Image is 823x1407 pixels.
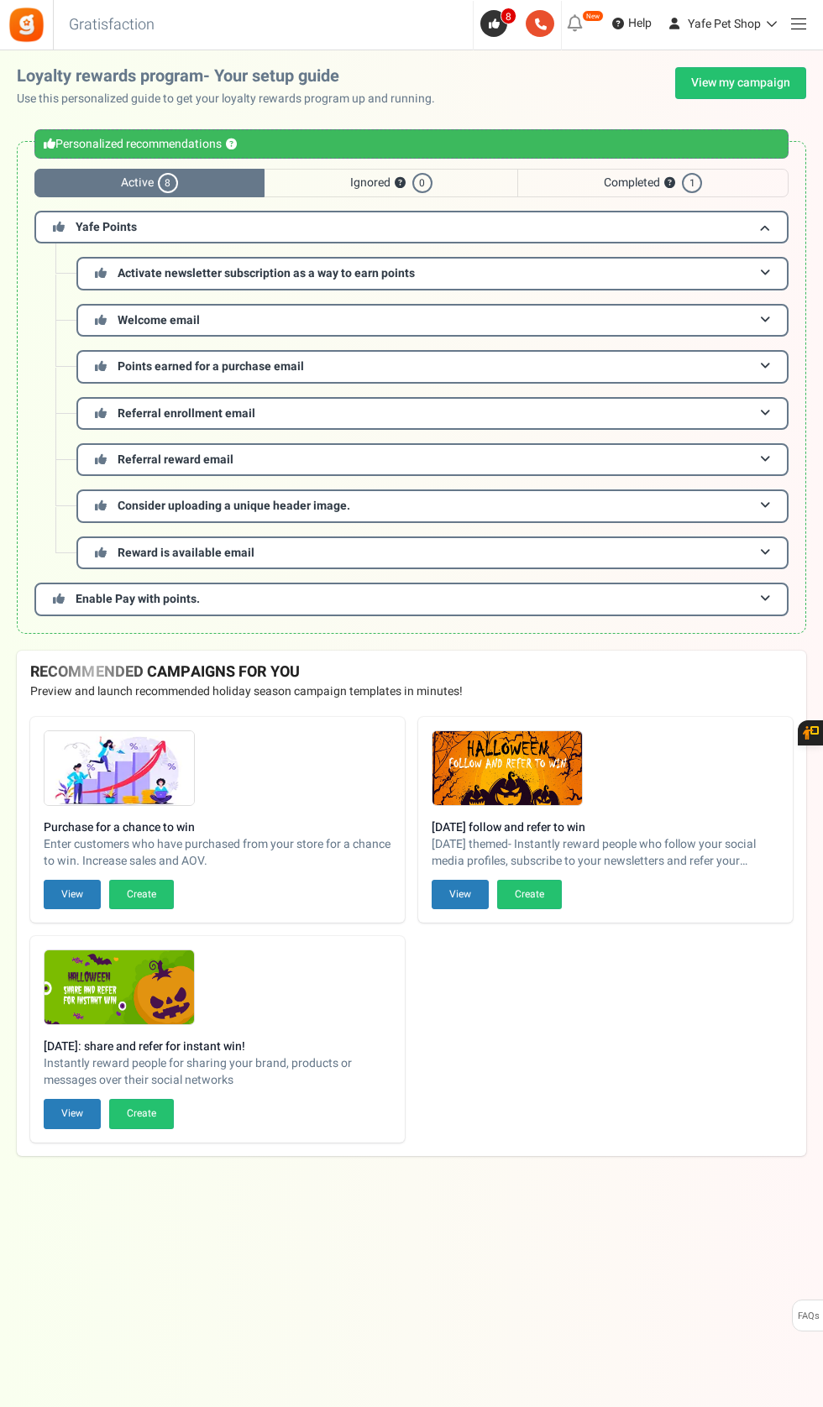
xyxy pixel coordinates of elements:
button: ? [226,139,237,150]
span: Referral enrollment email [118,405,255,422]
span: Activate newsletter subscription as a way to earn points [118,264,415,282]
strong: [DATE] follow and refer to win [432,819,779,836]
span: Yafe Points [76,218,137,236]
button: Create [109,1099,174,1128]
h2: Loyalty rewards program- Your setup guide [17,67,448,86]
span: Ignored [265,169,518,197]
span: Enable Pay with points. [76,590,200,608]
span: Reward is available email [118,544,254,562]
span: Enter customers who have purchased from your store for a chance to win. Increase sales and AOV. [44,836,391,870]
span: Help [624,15,652,32]
button: Create [109,880,174,909]
img: Gratisfaction [8,6,45,44]
img: Recommended Campaigns [45,731,194,807]
span: FAQs [797,1300,820,1332]
span: Consider uploading a unique header image. [118,497,350,515]
h4: RECOMMENDED CAMPAIGNS FOR YOU [30,664,793,681]
h3: Gratisfaction [50,8,173,42]
button: ? [395,178,406,189]
button: Create [497,880,562,909]
span: 8 [158,173,178,193]
a: Menu [782,7,815,39]
button: View [44,1099,101,1128]
span: Instantly reward people for sharing your brand, products or messages over their social networks [44,1055,391,1089]
em: New [582,10,604,22]
button: ? [664,178,675,189]
span: [DATE] themed- Instantly reward people who follow your social media profiles, subscribe to your n... [432,836,779,870]
img: Recommended Campaigns [45,950,194,1026]
a: 8 [480,10,519,37]
div: Personalized recommendations [34,129,789,159]
span: Completed [517,169,789,197]
p: Use this personalized guide to get your loyalty rewards program up and running. [17,91,448,107]
span: Points earned for a purchase email [118,358,304,375]
p: Preview and launch recommended holiday season campaign templates in minutes! [30,683,793,700]
span: 1 [682,173,702,193]
span: Welcome email [118,311,200,329]
span: Active [34,169,265,197]
button: View [432,880,489,909]
button: View [44,880,101,909]
img: Recommended Campaigns [432,731,582,807]
a: Help [605,10,658,37]
span: 8 [501,8,516,24]
span: 0 [412,173,432,193]
span: Yafe Pet Shop [688,15,761,33]
strong: [DATE]: share and refer for instant win! [44,1038,391,1055]
span: Referral reward email [118,451,233,468]
a: View my campaign [675,67,806,99]
strong: Purchase for a chance to win [44,819,391,836]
